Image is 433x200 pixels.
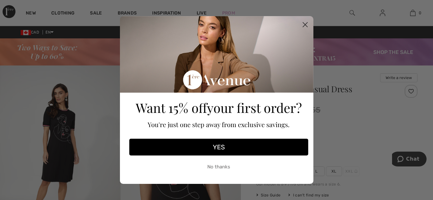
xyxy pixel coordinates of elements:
[136,99,207,116] span: Want 15% off
[148,120,290,129] span: You're just one step away from exclusive savings.
[14,5,27,10] span: Chat
[207,99,302,116] span: your first order?
[129,159,308,175] button: No thanks
[129,139,308,155] button: YES
[300,19,311,30] button: Close dialog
